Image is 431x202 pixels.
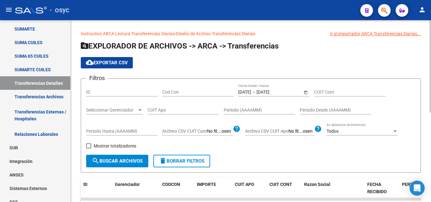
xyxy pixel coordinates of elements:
[197,182,216,187] span: IMPORTE
[232,178,267,199] datatable-header-cell: CUIT APO
[194,178,232,199] datatable-header-cell: IMPORTE
[92,158,143,164] span: Buscar Archivos
[81,42,279,50] span: EXPLORADOR DE ARCHIVOS -> ARCA -> Transferencias
[83,182,87,187] span: ID
[238,89,251,95] input: Start date
[5,6,13,14] mat-icon: menu
[115,182,140,187] span: Gerenciador
[81,31,175,36] a: Instructivo ARCA Lectura Transferencias Diarias
[86,155,148,167] button: Buscar Archivos
[327,129,339,134] span: Todos
[252,89,255,95] span: –
[94,142,136,150] span: Mostrar totalizadores
[112,178,160,199] datatable-header-cell: Gerenciador
[50,3,69,17] span: - osyc
[365,178,399,199] datatable-header-cell: FECHA RECIBIDO
[162,129,207,134] span: Archivo CSV CUIT Cont
[402,182,421,187] span: PERÍODO
[81,30,421,37] p: -
[86,59,93,66] mat-icon: cloud_download
[418,6,426,14] mat-icon: person
[159,157,167,164] mat-icon: delete
[207,129,233,134] input: Archivo CSV CUIT Cont
[367,182,387,194] span: FECHA RECIBIDO
[86,107,137,113] span: Seleccionar Gerenciador
[176,31,255,36] a: Diseño de Archivo Transferencias Diarias
[399,178,425,199] datatable-header-cell: PERÍODO
[159,158,204,164] span: Borrar Filtros
[86,60,128,66] span: Exportar CSV
[162,182,180,187] span: CODCON
[245,129,288,134] span: Archivo CSV CUIT Apo
[410,181,425,196] div: Open Intercom Messenger
[257,89,287,95] input: End date
[160,178,182,199] datatable-header-cell: CODCON
[86,74,108,83] h3: Filtros
[81,178,112,199] datatable-header-cell: ID
[330,30,421,37] div: Ir al importador ARCA Transferencias Diarias...
[92,157,99,164] mat-icon: search
[81,57,133,68] button: Exportar CSV
[235,182,254,187] span: CUIT APO
[304,182,330,187] span: Razon Social
[267,178,302,199] datatable-header-cell: CUIT CONT
[269,182,292,187] span: CUIT CONT
[153,155,210,167] button: Borrar Filtros
[288,129,314,134] input: Archivo CSV CUIT Apo
[302,89,309,95] button: Open calendar
[314,125,322,133] mat-icon: help
[302,178,365,199] datatable-header-cell: Razon Social
[233,125,240,133] mat-icon: help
